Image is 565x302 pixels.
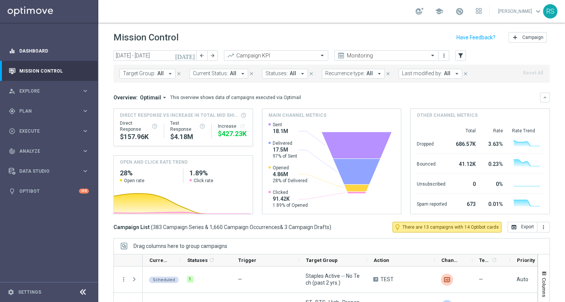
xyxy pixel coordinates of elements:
[508,222,537,232] button: open_in_browser Export
[511,224,517,230] i: open_in_browser
[218,123,247,129] div: Increase
[8,128,89,134] button: play_circle_outline Execute keyboard_arrow_right
[542,95,548,100] i: keyboard_arrow_down
[149,257,168,263] span: Current Status
[273,195,308,202] span: 91.42K
[174,50,197,62] button: [DATE]
[19,41,89,61] a: Dashboard
[19,181,79,201] a: Optibot
[512,34,518,40] i: add
[269,112,326,119] h4: Main channel metrics
[170,132,205,141] div: $4,178,432
[248,70,255,78] button: close
[113,50,197,61] input: Select date range
[508,224,550,230] multiple-options-button: Export to CSV
[435,7,443,15] span: school
[239,123,245,129] button: refresh
[463,71,468,76] i: close
[290,70,296,77] span: All
[265,70,288,77] span: Statuses:
[456,197,476,209] div: 673
[329,224,331,231] span: )
[440,51,448,60] button: more_vert
[8,48,89,54] div: equalizer Dashboard
[19,89,82,93] span: Explore
[19,169,82,173] span: Data Studio
[485,128,503,134] div: Rate
[8,148,89,154] button: track_changes Analyze keyboard_arrow_right
[227,52,234,59] i: trending_up
[273,128,288,135] span: 18.1M
[176,71,182,76] i: close
[207,50,218,61] button: arrow_forward
[512,128,543,134] div: Rate Trend
[453,70,460,77] i: arrow_drop_down
[113,94,138,101] h3: Overview:
[485,177,503,189] div: 0%
[9,148,16,155] i: track_changes
[189,169,247,178] h2: 1.89%
[497,6,543,17] a: [PERSON_NAME]keyboard_arrow_down
[8,188,89,194] button: lightbulb Optibot +10
[456,157,476,169] div: 41.12K
[82,87,89,94] i: keyboard_arrow_right
[193,70,228,77] span: Current Status:
[9,88,16,94] i: person_search
[457,52,464,59] i: filter_alt
[133,243,227,249] div: Row Groups
[417,137,447,149] div: Dropped
[167,70,174,77] i: arrow_drop_down
[170,120,205,132] div: Test Response
[8,168,89,174] button: Data Studio keyboard_arrow_right
[444,70,450,77] span: All
[82,107,89,115] i: keyboard_arrow_right
[249,71,254,76] i: close
[9,88,82,94] div: Explore
[456,137,476,149] div: 686.57K
[9,168,82,175] div: Data Studio
[18,290,41,294] a: Settings
[120,276,127,283] button: more_vert
[399,69,462,79] button: Last modified by: All arrow_drop_down
[224,50,328,61] ng-select: Campaign KPI
[308,70,315,78] button: close
[197,50,207,61] button: arrow_back
[417,112,478,119] h4: Other channel metrics
[8,289,14,296] i: settings
[9,128,82,135] div: Execute
[385,71,391,76] i: close
[153,277,175,282] span: Scheduled
[120,112,238,119] span: Direct Response VS Increase In Total Mid Shipment Dotcom Transaction Amount
[9,61,89,81] div: Mission Control
[19,149,82,153] span: Analyze
[417,177,447,189] div: Unsubscribed
[385,70,391,78] button: close
[441,53,447,59] i: more_vert
[175,52,196,59] i: [DATE]
[239,70,246,77] i: arrow_drop_down
[120,69,175,79] button: Target Group: All arrow_drop_down
[309,71,314,76] i: close
[149,276,179,283] colored-tag: Scheduled
[120,169,177,178] h2: 28%
[517,276,528,282] span: Auto
[456,177,476,189] div: 0
[485,197,503,209] div: 0.01%
[9,148,82,155] div: Analyze
[540,224,546,230] i: more_vert
[151,224,153,231] span: (
[273,189,308,195] span: Clicked
[543,4,557,19] div: RS
[366,70,373,77] span: All
[113,32,179,43] h1: Mission Control
[175,70,182,78] button: close
[9,41,89,61] div: Dashboard
[9,128,16,135] i: play_circle_outline
[479,257,490,263] span: Templates
[8,88,89,94] div: person_search Explore keyboard_arrow_right
[8,108,89,114] button: gps_fixed Plan keyboard_arrow_right
[124,178,144,184] span: Open rate
[140,94,161,101] span: Optimail
[402,70,442,77] span: Last modified by:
